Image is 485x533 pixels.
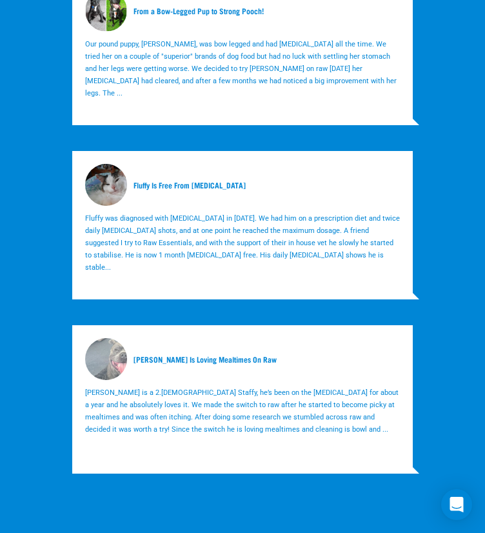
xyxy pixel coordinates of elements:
[85,387,400,436] p: [PERSON_NAME] is a 2.[DEMOGRAPHIC_DATA] Staffy, he’s been on the [MEDICAL_DATA] for about a year ...
[134,5,264,17] h5: From a Bow-Legged Pup to Strong Pooch!
[134,179,246,191] h5: Fluffy Is Free From [MEDICAL_DATA]
[85,212,400,274] p: Fluffy was diagnosed with [MEDICAL_DATA] in [DATE]. We had him on a prescription diet and twice d...
[441,489,472,520] div: Open Intercom Messenger
[85,338,169,380] img: 328880197_1588965251618527_6333104620217723660_n-1.jpg
[85,164,148,206] img: RAW-STORIES-1.jpg
[134,354,277,365] h5: [PERSON_NAME] Is Loving Mealtimes On Raw
[85,38,400,99] p: Our pound puppy, [PERSON_NAME], was bow legged and had [MEDICAL_DATA] all the time. We tried her ...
